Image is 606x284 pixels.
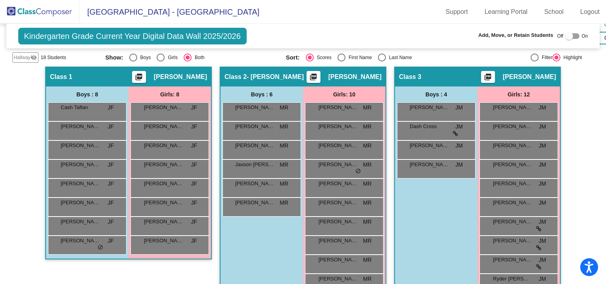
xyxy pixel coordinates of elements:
[455,123,463,131] span: JM
[165,54,178,61] div: Girls
[539,104,546,112] span: JM
[50,73,72,81] span: Class 1
[493,256,533,264] span: [PERSON_NAME]
[493,142,533,150] span: [PERSON_NAME]
[539,161,546,169] span: JM
[503,73,556,81] span: [PERSON_NAME]
[318,237,358,245] span: [PERSON_NAME]
[363,142,372,150] span: MR
[439,6,474,18] a: Support
[61,199,100,207] span: [PERSON_NAME]
[192,54,205,61] div: Both
[539,275,546,283] span: JM
[493,237,533,245] span: [PERSON_NAME]
[318,142,358,150] span: [PERSON_NAME]
[144,142,184,150] span: [PERSON_NAME]
[191,123,197,131] span: JF
[478,6,534,18] a: Learning Portal
[410,104,449,111] span: [PERSON_NAME] [PERSON_NAME]
[280,104,288,112] span: MR
[560,54,582,61] div: Highlight
[235,199,275,207] span: [PERSON_NAME]
[107,237,114,245] span: JF
[107,161,114,169] span: JF
[280,199,288,207] span: MR
[539,237,546,245] span: JM
[107,104,114,112] span: JF
[280,123,288,131] span: MR
[191,199,197,207] span: JF
[557,33,564,40] span: Off
[328,73,382,81] span: [PERSON_NAME]
[286,54,460,61] mat-radio-group: Select an option
[79,6,259,18] span: [GEOGRAPHIC_DATA] - [GEOGRAPHIC_DATA]
[144,123,184,130] span: [PERSON_NAME]
[31,54,37,61] mat-icon: visibility_off
[493,199,533,207] span: [PERSON_NAME]
[493,161,533,169] span: [PERSON_NAME]
[318,275,358,283] span: [PERSON_NAME]
[61,104,100,111] span: Cash Taflan
[574,6,606,18] a: Logout
[581,33,588,40] span: On
[105,54,280,61] mat-radio-group: Select an option
[493,275,533,283] span: Ryder [PERSON_NAME]
[363,218,372,226] span: MR
[191,104,197,112] span: JF
[399,73,421,81] span: Class 3
[235,123,275,130] span: [PERSON_NAME][US_STATE]
[539,54,552,61] div: Filter
[191,180,197,188] span: JF
[309,73,318,84] mat-icon: picture_as_pdf
[318,123,358,130] span: [PERSON_NAME]
[386,54,412,61] div: Last Name
[303,86,385,102] div: Girls: 10
[61,161,100,169] span: [PERSON_NAME]
[221,86,303,102] div: Boys : 6
[493,180,533,188] span: [PERSON_NAME]
[286,54,300,61] span: Sort:
[14,54,31,61] span: Hallway
[107,218,114,226] span: JF
[280,180,288,188] span: MR
[61,180,100,188] span: [PERSON_NAME]
[144,104,184,111] span: [PERSON_NAME]
[154,73,207,81] span: [PERSON_NAME]
[455,142,463,150] span: JM
[363,161,372,169] span: MR
[61,123,100,130] span: [PERSON_NAME]
[318,180,358,188] span: [PERSON_NAME]
[137,54,151,61] div: Boys
[280,142,288,150] span: MR
[18,28,247,44] span: Kindergarten Grade Current Year Digital Data Wall 2025/2026
[493,218,533,226] span: [PERSON_NAME]
[105,54,123,61] span: Show:
[539,142,546,150] span: JM
[314,54,332,61] div: Scores
[280,161,288,169] span: MR
[235,161,275,169] span: Jaxson [PERSON_NAME]
[318,104,358,111] span: [PERSON_NAME]
[539,199,546,207] span: JM
[107,123,114,131] span: JF
[345,54,372,61] div: First Name
[61,237,100,245] span: [PERSON_NAME]
[61,142,100,150] span: [PERSON_NAME]
[128,86,211,102] div: Girls: 8
[539,218,546,226] span: JM
[191,218,197,226] span: JF
[539,256,546,264] span: JM
[493,123,533,130] span: [PERSON_NAME]
[41,54,66,61] span: 18 Students
[363,123,372,131] span: MR
[107,142,114,150] span: JF
[363,275,372,283] span: MR
[455,104,463,112] span: JM
[493,104,533,111] span: [PERSON_NAME]
[318,199,358,207] span: [PERSON_NAME]
[478,86,560,102] div: Girls: 12
[98,244,103,251] span: do_not_disturb_alt
[395,86,478,102] div: Boys : 4
[538,6,570,18] a: School
[134,73,144,84] mat-icon: picture_as_pdf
